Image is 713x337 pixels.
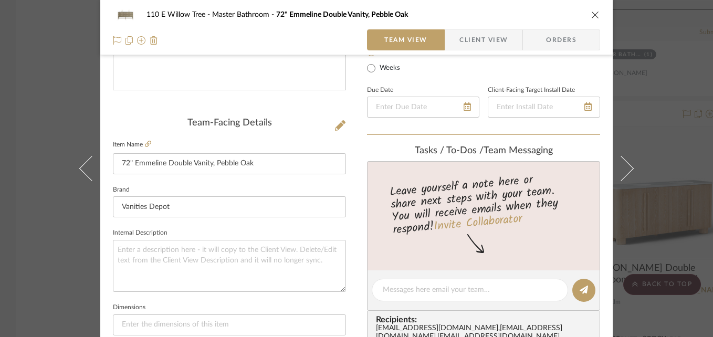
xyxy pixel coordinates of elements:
[433,210,523,236] a: Invite Collaborator
[113,153,346,174] input: Enter Item Name
[378,64,400,73] label: Weeks
[113,118,346,129] div: Team-Facing Details
[366,168,602,239] div: Leave yourself a note here or share next steps with your team. You will receive emails when they ...
[113,314,346,335] input: Enter the dimensions of this item
[376,315,595,324] span: Recipients:
[367,88,393,93] label: Due Date
[146,11,212,18] span: 110 E Willow Tree
[534,29,588,50] span: Orders
[276,11,408,18] span: 72" Emmeline Double Vanity, Pebble Oak
[113,4,138,25] img: 1e6c97c2-f724-4073-bc8d-f2370125f263_48x40.jpg
[150,36,158,45] img: Remove from project
[367,97,479,118] input: Enter Due Date
[591,10,600,19] button: close
[113,305,145,310] label: Dimensions
[384,29,427,50] span: Team View
[113,230,167,236] label: Internal Description
[367,145,600,157] div: team Messaging
[212,11,276,18] span: Master Bathroom
[113,196,346,217] input: Enter Brand
[488,97,600,118] input: Enter Install Date
[415,146,484,155] span: Tasks / To-Dos /
[113,187,130,193] label: Brand
[488,88,575,93] label: Client-Facing Target Install Date
[459,29,508,50] span: Client View
[367,45,421,75] mat-radio-group: Select item type
[113,140,151,149] label: Item Name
